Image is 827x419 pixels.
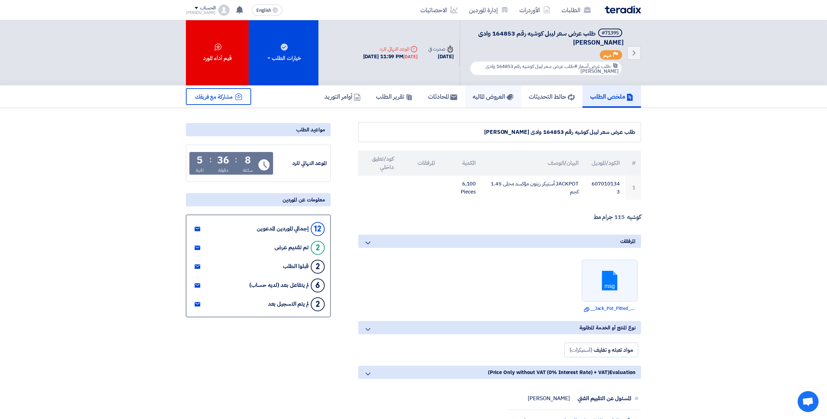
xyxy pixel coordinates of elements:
h5: العروض الماليه [473,92,513,100]
th: البيان/الوصف [481,151,584,176]
td: JACKPOT أستيكر زيتون مؤكسد مخلى 1.45 كجم [481,176,584,200]
th: الكمية [441,151,482,176]
span: Evaluation [609,368,636,376]
img: profile_test.png [218,5,230,16]
a: تقرير الطلب [368,85,420,108]
span: #طلب عرض سعر ليبل كوشيه رقم 164853 وادى [PERSON_NAME] [486,63,619,75]
a: __Jack_Pot_Pitted_Ripe_A_Label.msg [584,305,636,312]
div: مواعيد الطلب [186,123,331,136]
a: الاحصائيات [415,2,463,18]
a: المحادثات [420,85,465,108]
button: خيارات الطلب [249,20,318,85]
h5: تقرير الطلب [376,92,413,100]
a: إدارة الموردين [463,2,514,18]
a: حائط التحديثات [521,85,582,108]
th: # [625,151,641,176]
div: [PERSON_NAME] [186,11,216,15]
div: [DATE] [403,53,417,60]
div: #71395 [602,31,619,36]
div: 2 [311,260,325,274]
span: (استيكرات) [570,346,592,354]
div: إجمالي الموردين المدعوين [257,226,309,232]
td: 6,100 Pieces [441,176,482,200]
h5: طلب عرض سعر ليبل كوشيه رقم 164853 وادى فود السادات [468,29,624,47]
a: الطلبات [556,2,596,18]
h5: ملخص الطلب [590,92,633,100]
th: كود/تعليق داخلي [358,151,399,176]
span: طلب عرض أسعار [578,63,611,70]
a: ملخص الطلب [582,85,641,108]
span: مواد تعبئه و تغليف [594,346,633,354]
div: صدرت في [429,45,454,53]
div: لم يتم التسجيل بعد [268,301,309,307]
div: [DATE] [429,53,454,61]
div: 12 [311,222,325,236]
span: مهم [603,52,611,59]
span: مشاركة مع فريقك [195,93,233,101]
div: Open chat [798,391,819,412]
div: الموعد النهائي للرد [363,45,418,53]
div: المسئول عن التقييم الفني [576,390,631,407]
h5: المحادثات [428,92,457,100]
p: كوشيه 115 جرام مط [358,214,641,221]
th: الكود/الموديل [584,151,625,176]
div: 36 [217,155,229,165]
div: 8 [245,155,251,165]
div: : [209,153,212,166]
div: ساعة [243,167,253,174]
div: خيارات الطلب [266,54,301,62]
div: الحساب [200,5,215,11]
a: الأوردرات [514,2,556,18]
td: 1 [625,176,641,200]
span: (Price Only without VAT (0% Interest Rate) + VAT) [488,368,609,376]
div: 6 [311,279,325,292]
div: 2 [311,241,325,255]
th: المرفقات [399,151,441,176]
div: دقيقة [218,167,229,174]
h5: أوامر التوريد [324,92,361,100]
div: الموعد النهائي للرد [275,159,327,167]
h5: حائط التحديثات [529,92,575,100]
button: قيم أداء المورد [186,20,249,85]
div: [PERSON_NAME] [528,395,570,402]
div: : [235,153,237,166]
div: تم تقديم عرض [275,244,309,251]
a: العروض الماليه [465,85,521,108]
div: 5 [197,155,203,165]
div: طلب عرض سعر ليبل كوشيه رقم 164853 وادى [PERSON_NAME] [364,128,635,136]
div: معلومات عن الموردين [186,193,331,206]
div: 2 [311,297,325,311]
span: المرفقات [620,237,636,245]
td: 6070101343 [584,176,625,200]
div: ثانية [196,167,204,174]
span: English [256,8,271,13]
img: Teradix logo [605,6,641,14]
button: English [252,5,283,16]
div: [DATE] 11:59 PM [363,53,418,61]
div: قبلوا الطلب [283,263,309,270]
span: طلب عرض سعر ليبل كوشيه رقم 164853 وادى [PERSON_NAME] [478,29,624,47]
div: لم يتفاعل بعد (لديه حساب) [249,282,309,289]
span: نوع المنتج أو الخدمة المطلوبة [579,324,636,332]
a: أوامر التوريد [317,85,368,108]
